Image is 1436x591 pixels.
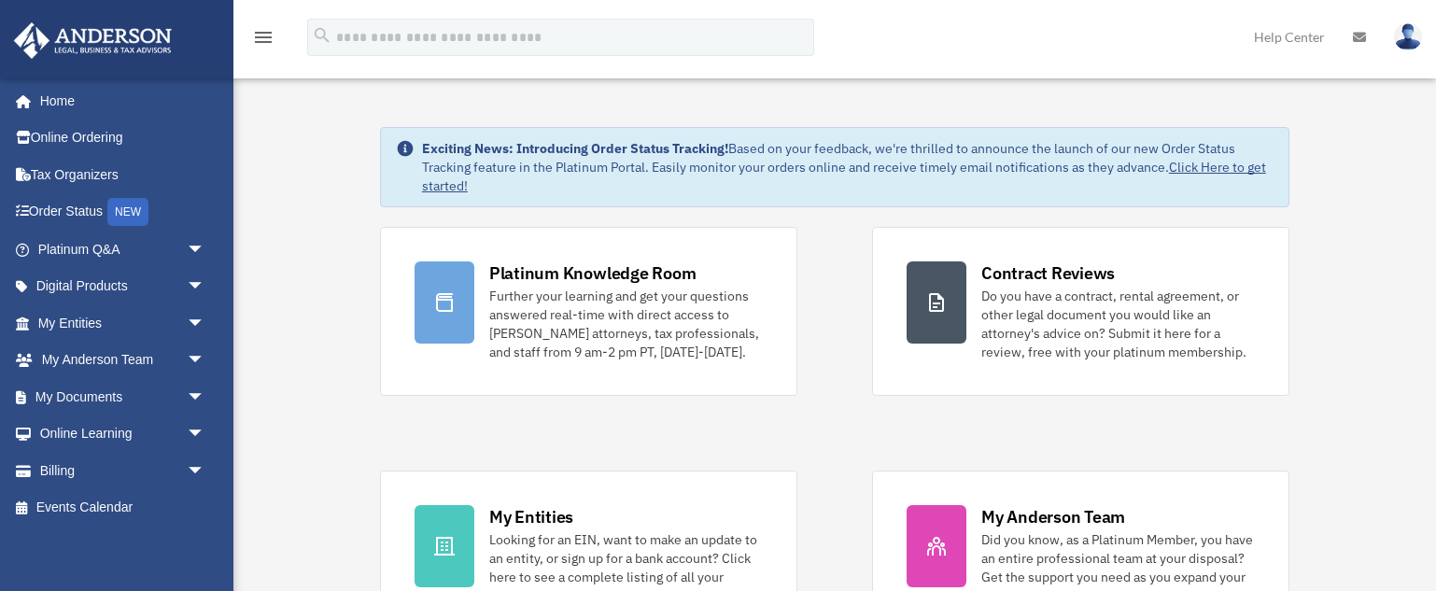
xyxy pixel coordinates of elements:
span: arrow_drop_down [187,342,224,380]
a: Contract Reviews Do you have a contract, rental agreement, or other legal document you would like... [872,227,1289,396]
a: Online Learningarrow_drop_down [13,415,233,453]
div: Based on your feedback, we're thrilled to announce the launch of our new Order Status Tracking fe... [422,139,1274,195]
div: My Entities [489,505,573,528]
div: Platinum Knowledge Room [489,261,697,285]
a: Online Ordering [13,120,233,157]
span: arrow_drop_down [187,415,224,454]
a: Platinum Knowledge Room Further your learning and get your questions answered real-time with dire... [380,227,797,396]
span: arrow_drop_down [187,268,224,306]
i: search [312,25,332,46]
div: Further your learning and get your questions answered real-time with direct access to [PERSON_NAM... [489,287,763,361]
i: menu [252,26,275,49]
strong: Exciting News: Introducing Order Status Tracking! [422,140,728,157]
a: Events Calendar [13,489,233,527]
img: User Pic [1394,23,1422,50]
div: My Anderson Team [981,505,1125,528]
a: Platinum Q&Aarrow_drop_down [13,231,233,268]
a: Order StatusNEW [13,193,233,232]
a: My Documentsarrow_drop_down [13,378,233,415]
div: Do you have a contract, rental agreement, or other legal document you would like an attorney's ad... [981,287,1255,361]
a: Billingarrow_drop_down [13,452,233,489]
a: menu [252,33,275,49]
a: Tax Organizers [13,156,233,193]
a: Click Here to get started! [422,159,1266,194]
a: My Entitiesarrow_drop_down [13,304,233,342]
div: Contract Reviews [981,261,1115,285]
a: My Anderson Teamarrow_drop_down [13,342,233,379]
a: Digital Productsarrow_drop_down [13,268,233,305]
span: arrow_drop_down [187,452,224,490]
div: NEW [107,198,148,226]
a: Home [13,82,224,120]
img: Anderson Advisors Platinum Portal [8,22,177,59]
span: arrow_drop_down [187,304,224,343]
span: arrow_drop_down [187,231,224,269]
span: arrow_drop_down [187,378,224,416]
